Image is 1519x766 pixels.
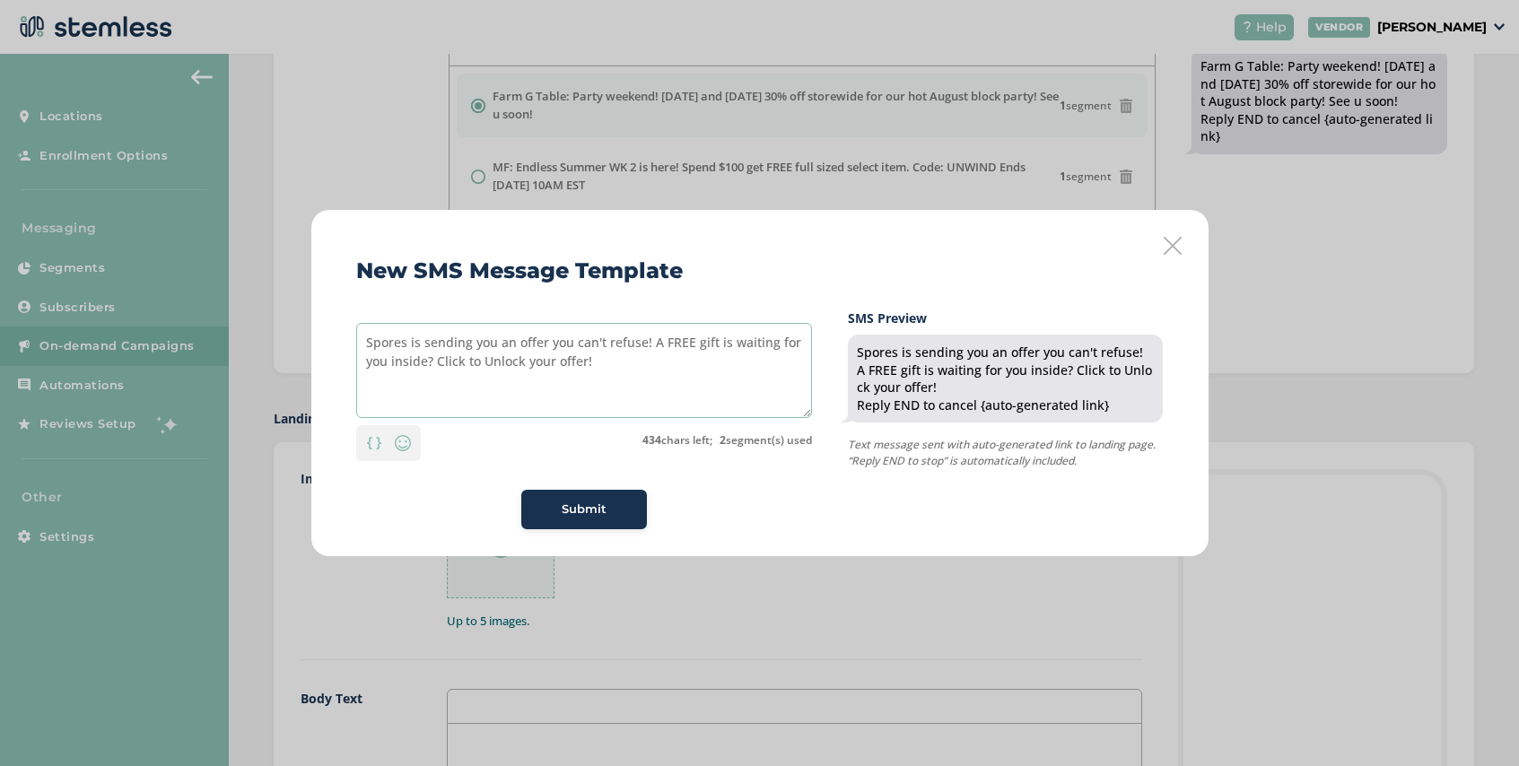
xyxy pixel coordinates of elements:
img: icon-brackets-fa390dc5.svg [367,437,381,449]
label: segment(s) used [720,432,812,448]
strong: 434 [642,432,661,448]
img: icon-smiley-d6edb5a7.svg [392,432,414,454]
strong: 2 [720,432,726,448]
label: chars left; [642,432,712,448]
span: Submit [562,501,607,518]
h2: New SMS Message Template [356,255,683,287]
label: SMS Preview [848,309,1164,327]
iframe: Chat Widget [1429,680,1519,766]
button: Submit [521,490,647,529]
div: Spores is sending you an offer you can't refuse! A FREE gift is waiting for you inside? Click to ... [857,344,1155,413]
p: Text message sent with auto-generated link to landing page. “Reply END to stop” is automatically ... [848,437,1164,469]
